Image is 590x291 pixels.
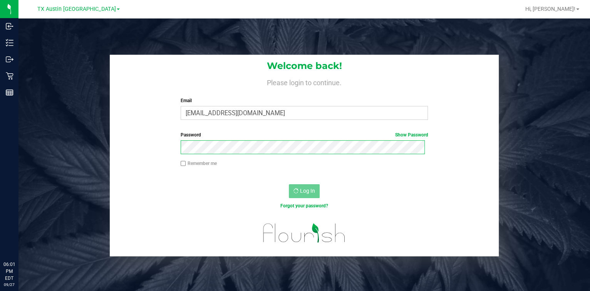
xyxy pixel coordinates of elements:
[3,282,15,288] p: 09/27
[181,160,217,167] label: Remember me
[37,6,116,12] span: TX Austin [GEOGRAPHIC_DATA]
[181,161,186,166] input: Remember me
[300,188,315,194] span: Log In
[6,22,13,30] inline-svg: Inbound
[6,39,13,47] inline-svg: Inventory
[181,132,201,138] span: Password
[289,184,320,198] button: Log In
[525,6,575,12] span: Hi, [PERSON_NAME]!
[181,97,428,104] label: Email
[256,217,353,249] img: flourish_logo.svg
[280,203,328,209] a: Forgot your password?
[3,261,15,282] p: 06:01 PM EDT
[6,72,13,80] inline-svg: Retail
[395,132,428,138] a: Show Password
[6,56,13,63] inline-svg: Outbound
[6,89,13,96] inline-svg: Reports
[110,77,498,86] h4: Please login to continue.
[110,61,498,71] h1: Welcome back!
